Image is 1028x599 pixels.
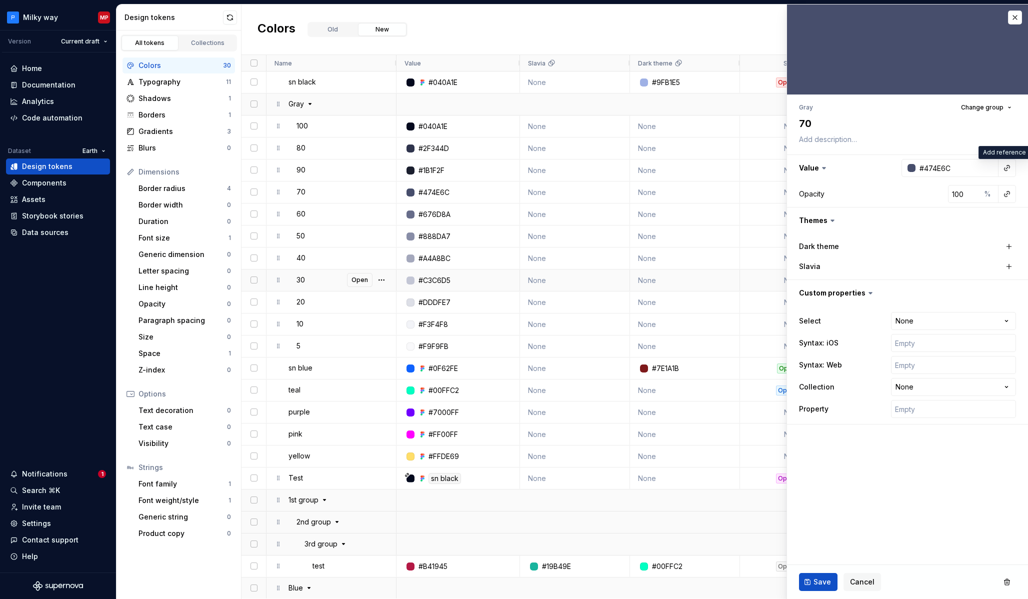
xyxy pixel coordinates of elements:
input: 100 [948,185,980,203]
div: Text decoration [138,405,227,415]
p: Test [288,468,303,487]
span: Dark theme [638,59,672,67]
input: Empty [891,400,1016,418]
a: Code automation [6,110,110,126]
div: Opacity [138,299,227,309]
button: Notifications1 [6,466,110,482]
div: #888DA7 [418,231,450,241]
div: None [528,270,622,290]
div: None [528,116,622,136]
button: Earth [78,144,110,158]
div: Code automation [22,113,82,123]
div: Gray [288,94,388,113]
div: 1st group [288,490,388,509]
div: 1 [228,111,231,119]
div: 1 [228,496,231,504]
p: yellow [288,446,310,465]
div: 0 [227,316,231,324]
div: 1 [228,480,231,488]
div: None [748,336,837,356]
div: #7E1A1B [652,363,679,373]
a: Components [6,175,110,191]
div: Generic dimension [138,249,227,259]
button: Change group [956,100,1016,114]
div: None [638,402,732,422]
div: 0 [227,267,231,275]
div: Generic string [138,512,227,522]
a: Documentation [6,77,110,93]
div: Opacity [799,189,824,199]
div: Notifications [22,469,67,479]
div: None [638,380,732,400]
div: Size [138,332,227,342]
div: None [528,446,622,466]
button: Cancel [843,573,881,591]
div: Option #2 [776,473,809,483]
div: #F3F4F8 [418,319,448,329]
a: Product copy0 [134,525,235,541]
div: None [748,226,837,246]
div: All tokens [125,39,175,47]
p: 90 [296,160,305,179]
div: Settings [22,518,51,528]
div: Components [22,178,66,188]
div: Shadows [138,93,228,103]
div: Visibility [138,438,227,448]
a: Analytics [6,93,110,109]
a: Visibility0 [134,435,235,451]
a: Z-index0 [134,362,235,378]
p: 30 [296,270,305,289]
p: 50 [296,226,305,245]
p: 5 [296,336,300,355]
div: #FFDE69 [428,451,459,461]
div: Assets [22,194,45,204]
div: Options [138,389,231,399]
div: Contact support [22,535,78,545]
div: Design tokens [22,161,72,171]
a: Space1 [134,345,235,361]
span: 1 [98,470,106,478]
span: Select [783,59,802,67]
div: #FF00FF [428,429,458,439]
a: Typography11 [122,74,235,90]
div: None [528,468,622,488]
div: 0 [227,406,231,414]
div: #A4A8BC [418,253,450,263]
p: sn blue [288,358,312,377]
input: Empty [891,334,1016,352]
a: Invite team [6,499,110,515]
svg: Supernova Logo [33,581,83,591]
div: None [748,182,837,202]
div: Borders [138,110,228,120]
div: 0 [227,366,231,374]
p: purple [288,402,310,421]
span: Earth [82,147,97,155]
div: 0 [227,201,231,209]
div: None [748,204,837,224]
div: Gradients [138,126,227,136]
p: 40 [296,248,305,267]
p: teal [288,380,300,399]
a: Data sources [6,224,110,240]
div: Data sources [22,227,68,237]
div: None [638,468,732,488]
a: Font size1 [134,230,235,246]
textarea: 70 [797,114,1014,132]
p: 2nd group [296,512,331,531]
button: Current draft [56,34,112,48]
div: 11 [226,78,231,86]
label: Syntax: iOS [799,338,838,348]
p: pink [288,424,302,443]
div: None [528,358,622,378]
div: Blurs [138,143,227,153]
a: Borders1 [122,107,235,123]
a: Text case0 [134,419,235,435]
a: Assets [6,191,110,207]
button: Search ⌘K [6,482,110,498]
button: Milky wayMP [2,6,114,28]
div: Milky way [23,12,58,22]
div: Option #6 [776,385,809,395]
div: None [528,292,622,312]
span: Open [351,276,368,284]
div: None [748,116,837,136]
